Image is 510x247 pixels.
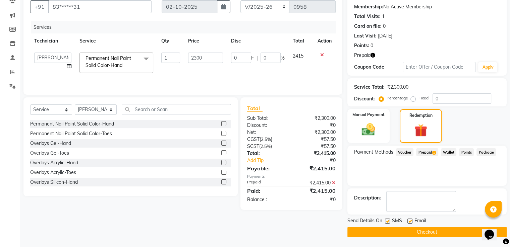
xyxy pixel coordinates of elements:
[75,33,157,49] th: Service
[291,122,341,129] div: ₹0
[403,62,476,72] input: Enter Offer / Coupon Code
[242,143,291,150] div: ( )
[251,55,254,62] span: F
[299,157,340,164] div: ₹0
[354,42,369,49] div: Points:
[48,0,152,13] input: Search by Name/Mobile/Email/Code
[122,62,125,68] a: x
[354,32,377,39] div: Last Visit:
[354,84,385,91] div: Service Total:
[291,129,341,136] div: ₹2,300.00
[289,33,314,49] th: Total
[261,137,271,142] span: 2.5%
[441,148,457,156] span: Wallet
[354,3,383,10] div: Membership:
[86,55,131,68] span: Permanent Nail Paint Solid Color-Hand
[410,122,431,138] img: _gift.svg
[30,179,78,186] div: Overlays Silicon-Hand
[387,95,408,101] label: Percentage
[247,143,259,149] span: SGST
[478,62,497,72] button: Apply
[30,169,76,176] div: Overlays Acrylic-Toes
[242,129,291,136] div: Net:
[242,115,291,122] div: Sub Total:
[414,217,426,226] span: Email
[293,53,303,59] span: 2415
[378,32,392,39] div: [DATE]
[30,150,69,157] div: Overlays Gel-Toes
[31,21,341,33] div: Services
[387,84,408,91] div: ₹2,300.00
[347,227,507,237] button: Checkout
[261,144,271,149] span: 2.5%
[357,122,379,137] img: _cash.svg
[392,217,402,226] span: SMS
[242,150,291,157] div: Total:
[30,0,49,13] button: +91
[291,150,341,157] div: ₹2,415.00
[157,33,184,49] th: Qty
[281,55,285,62] span: %
[122,104,231,114] input: Search or Scan
[257,55,258,62] span: |
[242,164,291,172] div: Payable:
[354,95,375,102] div: Discount:
[291,187,341,195] div: ₹2,415.00
[354,13,381,20] div: Total Visits:
[347,217,382,226] span: Send Details On
[30,159,78,166] div: Overlays Acrylic-Hand
[30,120,114,128] div: Permanent Nail Paint Solid Color-Hand
[383,23,386,30] div: 0
[247,105,263,112] span: Total
[227,33,289,49] th: Disc
[247,174,336,179] div: Payments
[354,52,371,59] span: Prepaid
[242,157,299,164] a: Add Tip
[30,140,71,147] div: Overlays Gel-Hand
[242,196,291,203] div: Balance :
[291,143,341,150] div: ₹57.50
[459,148,474,156] span: Points
[30,33,75,49] th: Technician
[354,3,500,10] div: No Active Membership
[482,220,503,240] iframe: chat widget
[371,42,373,49] div: 0
[416,148,438,156] span: Prepaid
[242,187,291,195] div: Paid:
[242,136,291,143] div: ( )
[291,164,341,172] div: ₹2,415.00
[418,95,429,101] label: Fixed
[314,33,336,49] th: Action
[354,64,403,71] div: Coupon Code
[184,33,227,49] th: Price
[382,13,385,20] div: 1
[476,148,496,156] span: Package
[354,23,382,30] div: Card on file:
[291,179,341,186] div: ₹2,415.00
[291,196,341,203] div: ₹0
[247,136,260,142] span: CGST
[352,112,385,118] label: Manual Payment
[291,115,341,122] div: ₹2,300.00
[354,194,381,201] div: Description:
[242,122,291,129] div: Discount:
[30,130,112,137] div: Permanent Nail Paint Solid Color-Toes
[432,151,436,155] span: 1
[291,136,341,143] div: ₹57.50
[396,148,414,156] span: Voucher
[242,179,291,186] div: Prepaid
[409,112,433,118] label: Redemption
[354,149,393,156] span: Payment Methods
